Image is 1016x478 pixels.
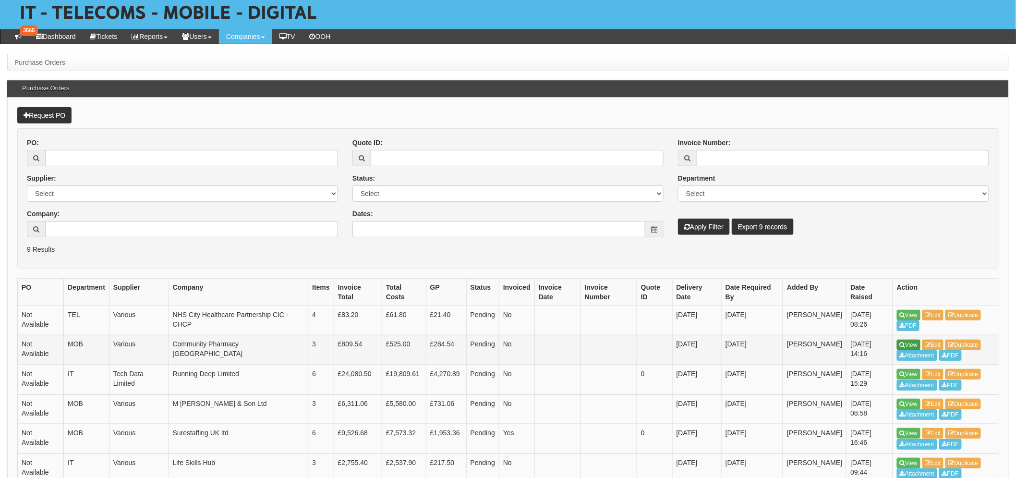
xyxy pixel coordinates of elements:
td: £7,573.32 [382,424,426,454]
td: TEL [64,306,109,335]
td: Community Pharmacy [GEOGRAPHIC_DATA] [169,335,308,365]
td: [DATE] 08:26 [847,306,893,335]
td: Tech Data Limited [109,365,169,394]
td: No [499,335,535,365]
a: PDF [939,380,962,391]
td: [DATE] 15:29 [847,365,893,394]
a: Users [175,29,219,44]
th: Invoiced [499,278,535,306]
a: View [897,310,920,320]
a: Edit [922,399,944,409]
td: [DATE] [722,306,783,335]
a: Export 9 records [732,219,794,235]
th: Date Raised [847,278,893,306]
a: Attachment [897,439,937,450]
th: GP [426,278,466,306]
td: 0 [637,424,673,454]
th: Date Required By [722,278,783,306]
td: 3 [308,335,334,365]
td: [PERSON_NAME] [783,424,847,454]
td: £6,311.06 [334,394,382,424]
label: Status: [352,173,375,183]
td: £5,580.00 [382,394,426,424]
a: Duplicate [945,458,981,468]
a: PDF [939,409,962,420]
a: Companies [219,29,272,44]
td: [DATE] [672,306,721,335]
td: [DATE] [722,424,783,454]
td: Various [109,335,169,365]
td: Surestaffing UK ltd [169,424,308,454]
td: [DATE] [672,335,721,365]
td: Pending [466,424,499,454]
th: Added By [783,278,847,306]
td: Not Available [18,424,64,454]
a: Duplicate [945,428,981,439]
a: PDF [939,439,962,450]
a: Duplicate [945,340,981,350]
a: Edit [922,310,944,320]
td: MOB [64,424,109,454]
a: Request PO [17,107,72,123]
label: Invoice Number: [678,138,731,147]
td: [PERSON_NAME] [783,335,847,365]
td: £284.54 [426,335,466,365]
a: Tickets [83,29,125,44]
td: Various [109,306,169,335]
td: IT [64,365,109,394]
label: Supplier: [27,173,56,183]
td: £809.54 [334,335,382,365]
td: 6 [308,424,334,454]
td: £24,080.50 [334,365,382,394]
td: [DATE] [722,394,783,424]
button: Apply Filter [678,219,730,235]
a: View [897,428,920,439]
a: Edit [922,340,944,350]
th: PO [18,278,64,306]
td: [PERSON_NAME] [783,306,847,335]
a: View [897,369,920,380]
th: Delivery Date [672,278,721,306]
td: Pending [466,394,499,424]
td: £83.20 [334,306,382,335]
td: [DATE] 16:46 [847,424,893,454]
th: Department [64,278,109,306]
td: No [499,394,535,424]
a: Dashboard [29,29,83,44]
a: Attachment [897,409,937,420]
th: Company [169,278,308,306]
td: 3 [308,394,334,424]
td: [PERSON_NAME] [783,394,847,424]
th: Action [893,278,999,306]
label: Company: [27,209,60,219]
a: Reports [124,29,175,44]
p: 9 Results [27,245,989,254]
td: No [499,306,535,335]
td: M [PERSON_NAME] & Son Ltd [169,394,308,424]
label: PO: [27,138,39,147]
td: Various [109,424,169,454]
td: £1,953.36 [426,424,466,454]
a: Attachment [897,380,937,391]
td: No [499,365,535,394]
label: Department [678,173,715,183]
td: [DATE] [722,365,783,394]
td: MOB [64,335,109,365]
th: Invoice Date [534,278,581,306]
td: [DATE] [672,394,721,424]
td: Not Available [18,306,64,335]
a: TV [272,29,302,44]
a: PDF [897,320,919,331]
th: Invoice Total [334,278,382,306]
a: View [897,340,920,350]
li: Purchase Orders [14,58,65,67]
td: [DATE] [672,365,721,394]
td: £61.80 [382,306,426,335]
td: £9,526.68 [334,424,382,454]
td: [DATE] 14:16 [847,335,893,365]
span: 3565 [20,25,38,36]
td: [DATE] [672,424,721,454]
td: £21.40 [426,306,466,335]
td: Not Available [18,335,64,365]
a: OOH [302,29,338,44]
